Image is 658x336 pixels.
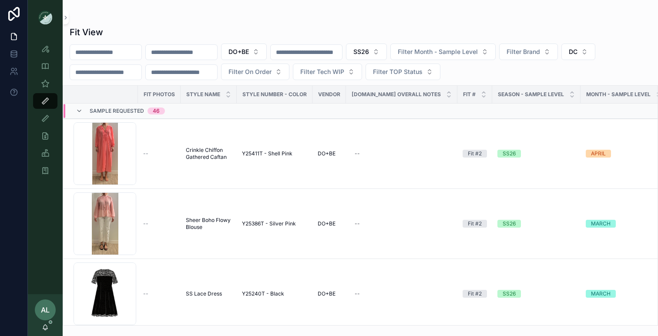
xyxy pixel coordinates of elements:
a: -- [351,287,452,301]
button: Select Button [346,44,387,60]
span: DC [569,47,577,56]
div: MARCH [591,290,611,298]
img: App logo [38,10,52,24]
div: Fit #2 [468,290,482,298]
a: -- [143,290,175,297]
span: Style Number - Color [242,91,307,98]
a: Sheer Boho Flowy Blouse [186,217,232,231]
div: SS26 [503,290,516,298]
div: 46 [153,108,160,114]
span: Y25386T - Silver Pink [242,220,296,227]
span: DO+BE [228,47,249,56]
a: SS26 [497,150,575,158]
span: Sample Requested [90,108,144,114]
span: STYLE NAME [186,91,220,98]
span: DO+BE [318,150,336,157]
a: DO+BE [318,220,341,227]
a: Y25411T - Shell Pink [242,150,307,157]
h1: Fit View [70,26,103,38]
button: Select Button [221,64,289,80]
div: -- [355,290,360,297]
span: -- [143,290,148,297]
a: SS Lace Dress [186,290,232,297]
button: Select Button [390,44,496,60]
span: Filter Tech WIP [300,67,344,76]
button: Select Button [366,64,440,80]
div: SS26 [503,150,516,158]
a: DO+BE [318,150,341,157]
div: Fit #2 [468,150,482,158]
a: -- [351,147,452,161]
span: Filter On Order [228,67,272,76]
div: Fit #2 [468,220,482,228]
a: Y25386T - Silver Pink [242,220,307,227]
div: SS26 [503,220,516,228]
div: scrollable content [28,35,63,190]
span: Filter TOP Status [373,67,423,76]
a: -- [351,217,452,231]
a: SS26 [497,290,575,298]
span: Fit # [463,91,476,98]
div: APRIL [591,150,606,158]
span: SS26 [353,47,369,56]
span: DO+BE [318,220,336,227]
a: -- [143,150,175,157]
span: DO+BE [318,290,336,297]
button: Select Button [221,44,267,60]
div: -- [355,150,360,157]
span: Season - Sample Level [498,91,564,98]
div: MARCH [591,220,611,228]
span: Vendor [318,91,340,98]
a: DO+BE [318,290,341,297]
span: MONTH - SAMPLE LEVEL [586,91,651,98]
a: Crinkle Chiffon Gathered Caftan [186,147,232,161]
span: Y25240T - Black [242,290,284,297]
span: -- [143,150,148,157]
span: [DOMAIN_NAME] Overall Notes [352,91,441,98]
span: AL [41,305,50,315]
span: SS Lace Dress [186,290,222,297]
a: -- [143,220,175,227]
a: Y25240T - Black [242,290,307,297]
button: Select Button [561,44,595,60]
span: Filter Brand [507,47,540,56]
button: Select Button [293,64,362,80]
a: SS26 [497,220,575,228]
span: Filter Month - Sample Level [398,47,478,56]
a: Fit #2 [463,220,487,228]
span: -- [143,220,148,227]
span: Fit Photos [144,91,175,98]
div: -- [355,220,360,227]
span: Y25411T - Shell Pink [242,150,292,157]
a: Fit #2 [463,290,487,298]
a: Fit #2 [463,150,487,158]
button: Select Button [499,44,558,60]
